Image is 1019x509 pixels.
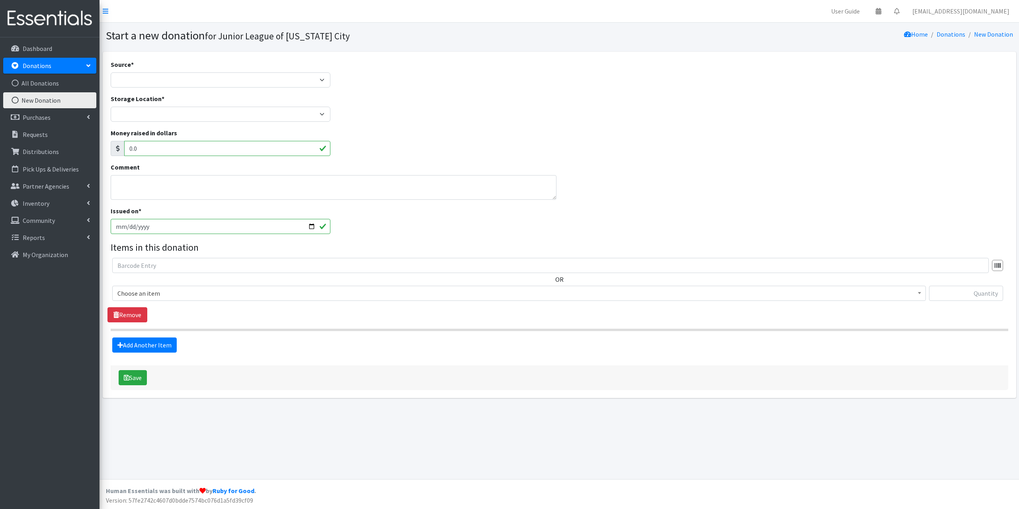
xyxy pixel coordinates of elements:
[205,30,350,42] small: for Junior League of [US_STATE] City
[904,30,928,38] a: Home
[937,30,965,38] a: Donations
[3,5,96,32] img: HumanEssentials
[23,216,55,224] p: Community
[3,144,96,160] a: Distributions
[3,127,96,142] a: Requests
[23,234,45,242] p: Reports
[23,165,79,173] p: Pick Ups & Deliveries
[825,3,866,19] a: User Guide
[3,247,96,263] a: My Organization
[3,178,96,194] a: Partner Agencies
[111,60,134,69] label: Source
[112,337,177,353] a: Add Another Item
[3,109,96,125] a: Purchases
[162,95,164,103] abbr: required
[3,75,96,91] a: All Donations
[117,288,921,299] span: Choose an item
[106,487,256,495] strong: Human Essentials was built with by .
[107,307,147,322] a: Remove
[3,213,96,228] a: Community
[974,30,1013,38] a: New Donation
[3,161,96,177] a: Pick Ups & Deliveries
[555,275,564,284] label: OR
[906,3,1016,19] a: [EMAIL_ADDRESS][DOMAIN_NAME]
[213,487,254,495] a: Ruby for Good
[131,60,134,68] abbr: required
[111,240,1008,255] legend: Items in this donation
[139,207,141,215] abbr: required
[23,131,48,138] p: Requests
[929,286,1003,301] input: Quantity
[23,251,68,259] p: My Organization
[3,58,96,74] a: Donations
[23,113,51,121] p: Purchases
[111,128,177,138] label: Money raised in dollars
[23,199,49,207] p: Inventory
[106,29,556,43] h1: Start a new donation
[3,92,96,108] a: New Donation
[3,41,96,57] a: Dashboard
[3,230,96,246] a: Reports
[106,496,253,504] span: Version: 57fe2742c4607d0bdde7574bc076d1a5fd39cf09
[23,148,59,156] p: Distributions
[111,94,164,103] label: Storage Location
[112,258,989,273] input: Barcode Entry
[23,62,51,70] p: Donations
[112,286,926,301] span: Choose an item
[111,162,140,172] label: Comment
[23,45,52,53] p: Dashboard
[23,182,69,190] p: Partner Agencies
[111,206,141,216] label: Issued on
[3,195,96,211] a: Inventory
[119,370,147,385] button: Save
